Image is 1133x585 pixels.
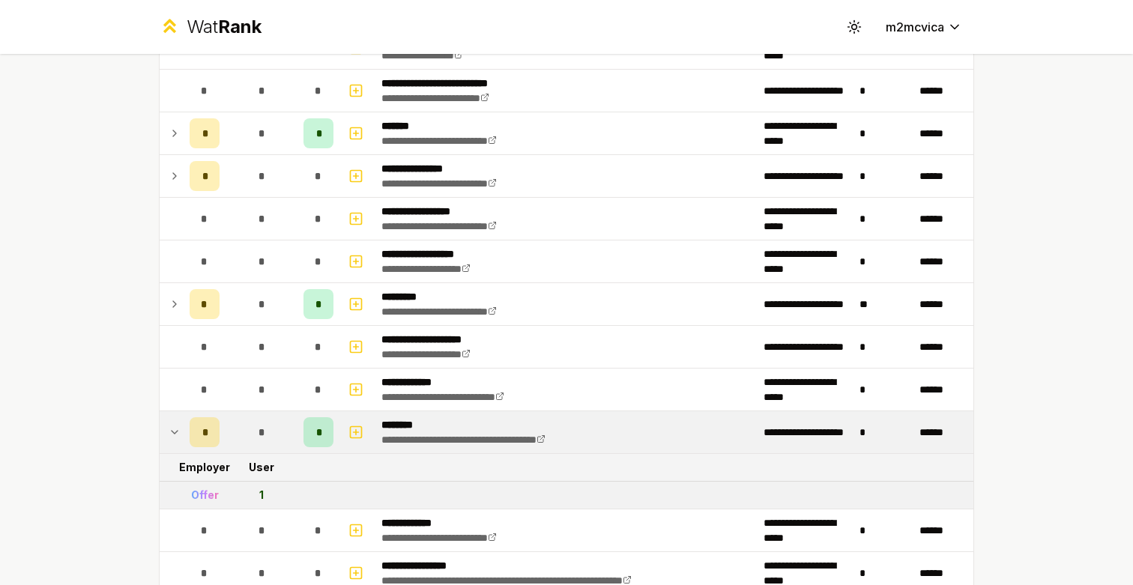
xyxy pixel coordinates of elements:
span: Rank [218,16,262,37]
td: User [226,454,297,481]
div: Offer [191,488,219,503]
button: m2mcvica [874,13,974,40]
div: Wat [187,15,262,39]
span: m2mcvica [886,18,944,36]
a: WatRank [159,15,262,39]
div: 1 [259,488,264,503]
td: Employer [184,454,226,481]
